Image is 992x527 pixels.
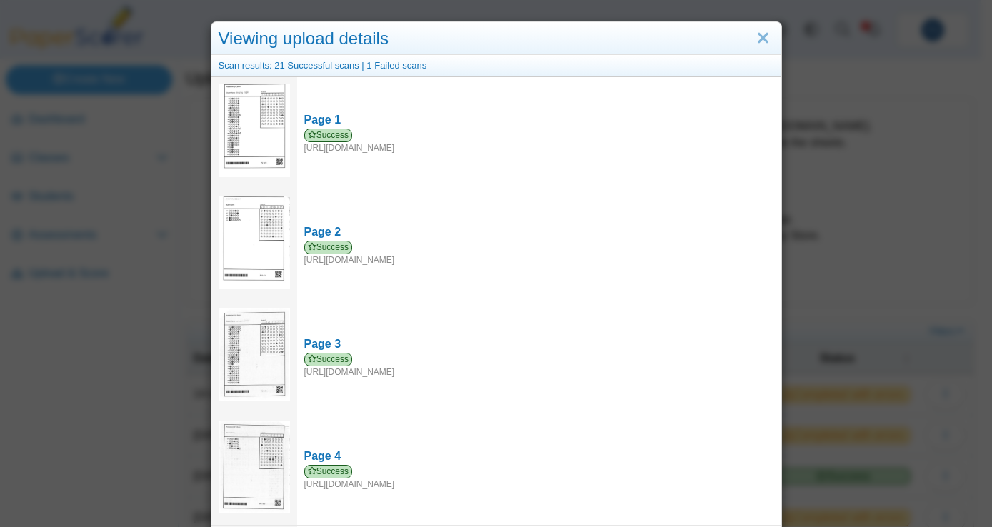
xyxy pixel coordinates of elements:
[297,105,781,161] a: Page 1 Success [URL][DOMAIN_NAME]
[219,196,290,289] img: 3146199_SEPTEMBER_21_2025T19_12_18_536000000.jpeg
[752,26,774,51] a: Close
[297,329,781,385] a: Page 3 Success [URL][DOMAIN_NAME]
[219,308,290,401] img: 3151373_SEPTEMBER_21_2025T19_12_17_775000000.jpeg
[304,448,774,464] div: Page 4
[304,465,353,478] span: Success
[297,441,781,497] a: Page 4 Success [URL][DOMAIN_NAME]
[304,336,774,352] div: Page 3
[304,465,774,491] div: [URL][DOMAIN_NAME]
[219,84,290,177] img: 3146220_SEPTEMBER_21_2025T19_12_16_980000000.jpeg
[304,129,774,154] div: [URL][DOMAIN_NAME]
[304,353,353,366] span: Success
[304,241,353,254] span: Success
[304,353,774,378] div: [URL][DOMAIN_NAME]
[304,129,353,142] span: Success
[297,217,781,273] a: Page 2 Success [URL][DOMAIN_NAME]
[304,241,774,266] div: [URL][DOMAIN_NAME]
[211,22,781,56] div: Viewing upload details
[219,421,290,513] img: 3151373_SEPTEMBER_21_2025T19_12_20_613000000.jpeg
[304,224,774,240] div: Page 2
[211,55,781,77] div: Scan results: 21 Successful scans | 1 Failed scans
[304,112,774,128] div: Page 1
